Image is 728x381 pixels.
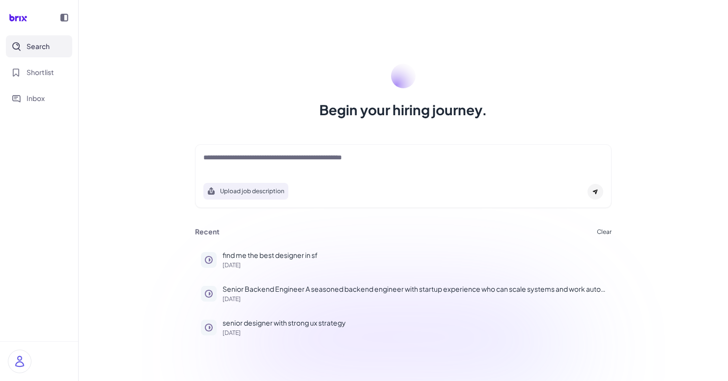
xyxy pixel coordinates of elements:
[223,296,606,302] p: [DATE]
[6,61,72,83] button: Shortlist
[223,318,606,328] p: senior designer with strong ux strategy
[6,35,72,57] button: Search
[27,67,54,77] span: Shortlist
[195,278,612,308] button: Senior Backend Engineer A seasoned backend engineer with startup experience who can scale systems...
[203,183,288,200] button: Search using job description
[195,244,612,274] button: find me the best designer in sf[DATE]
[27,93,45,103] span: Inbox
[27,41,50,51] span: Search
[319,100,487,120] h1: Begin your hiring journey.
[195,312,612,342] button: senior designer with strong ux strategy[DATE]
[597,229,612,235] button: Clear
[223,284,606,294] p: Senior Backend Engineer A seasoned backend engineer with startup experience who can scale systems...
[195,228,220,236] h3: Recent
[223,330,606,336] p: [DATE]
[6,87,72,109] button: Inbox
[8,350,31,373] img: user_logo.png
[223,250,606,260] p: find me the best designer in sf
[223,262,606,268] p: [DATE]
